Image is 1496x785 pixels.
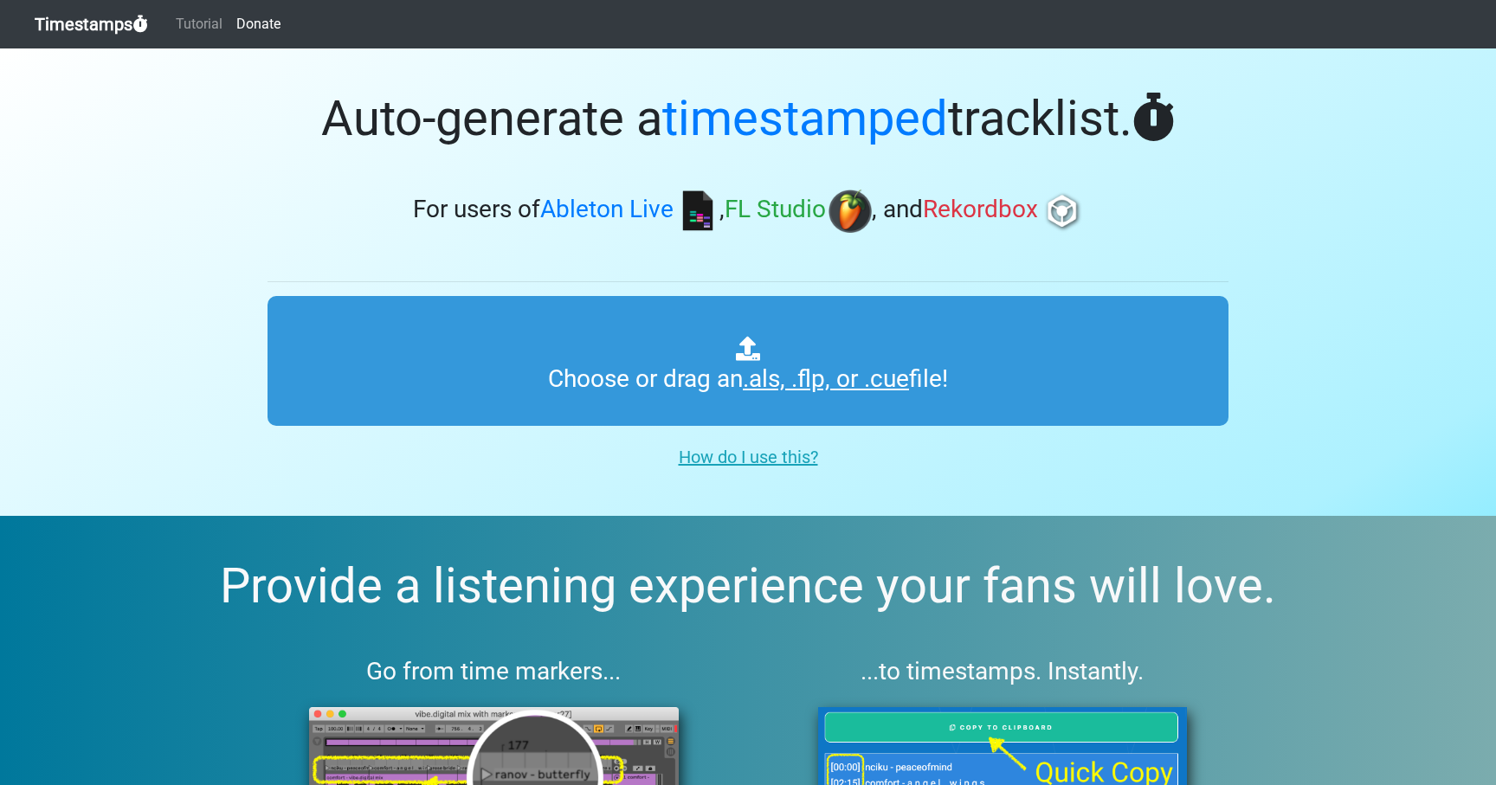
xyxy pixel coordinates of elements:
u: How do I use this? [679,447,818,467]
span: Rekordbox [923,196,1038,224]
span: FL Studio [725,196,826,224]
img: fl.png [829,190,872,233]
span: timestamped [662,90,948,147]
span: Ableton Live [540,196,674,224]
h2: Provide a listening experience your fans will love. [42,557,1454,615]
img: ableton.png [676,190,719,233]
h3: For users of , , and [268,190,1228,233]
a: Timestamps [35,7,148,42]
h1: Auto-generate a tracklist. [268,90,1228,148]
a: Donate [229,7,287,42]
a: Tutorial [169,7,229,42]
h3: ...to timestamps. Instantly. [777,657,1229,686]
h3: Go from time markers... [268,657,720,686]
img: rb.png [1041,190,1084,233]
